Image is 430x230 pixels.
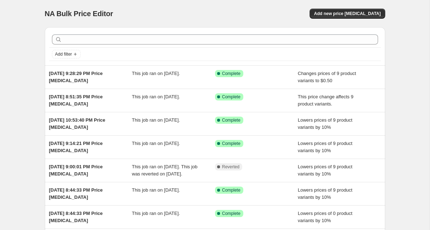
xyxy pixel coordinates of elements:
[49,211,103,223] span: [DATE] 8:44:33 PM Price [MEDICAL_DATA]
[132,187,180,193] span: This job ran on [DATE].
[132,117,180,123] span: This job ran on [DATE].
[49,117,105,130] span: [DATE] 10:53:40 PM Price [MEDICAL_DATA]
[298,117,352,130] span: Lowers prices of 9 product variants by 10%
[52,50,81,58] button: Add filter
[132,141,180,146] span: This job ran on [DATE].
[49,164,103,177] span: [DATE] 9:00:01 PM Price [MEDICAL_DATA]
[298,164,352,177] span: Lowers prices of 9 product variants by 10%
[132,211,180,216] span: This job ran on [DATE].
[298,141,352,153] span: Lowers prices of 9 product variants by 10%
[298,187,352,200] span: Lowers prices of 9 product variants by 10%
[49,94,103,107] span: [DATE] 8:51:35 PM Price [MEDICAL_DATA]
[49,187,103,200] span: [DATE] 8:44:33 PM Price [MEDICAL_DATA]
[222,164,240,170] span: Reverted
[132,71,180,76] span: This job ran on [DATE].
[222,211,240,216] span: Complete
[49,141,103,153] span: [DATE] 9:14:21 PM Price [MEDICAL_DATA]
[132,164,197,177] span: This job ran on [DATE]. This job was reverted on [DATE].
[310,9,385,19] button: Add new price [MEDICAL_DATA]
[298,211,352,223] span: Lowers prices of 0 product variants by 10%
[45,10,113,18] span: NA Bulk Price Editor
[55,51,72,57] span: Add filter
[222,117,240,123] span: Complete
[222,94,240,100] span: Complete
[222,71,240,76] span: Complete
[222,187,240,193] span: Complete
[222,141,240,146] span: Complete
[298,71,356,83] span: Changes prices of 9 product variants to $0.50
[314,11,381,17] span: Add new price [MEDICAL_DATA]
[298,94,353,107] span: This price change affects 9 product variants.
[132,94,180,99] span: This job ran on [DATE].
[49,71,103,83] span: [DATE] 9:28:29 PM Price [MEDICAL_DATA]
